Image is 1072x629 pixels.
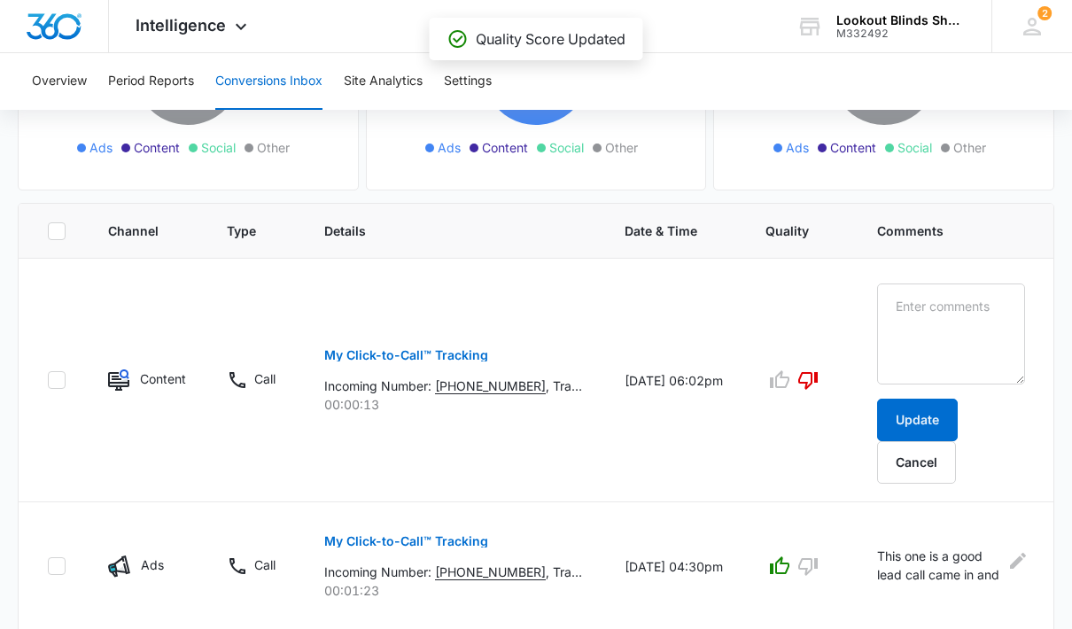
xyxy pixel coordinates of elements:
[786,138,809,157] span: Ads
[438,138,461,157] span: Ads
[108,221,159,240] span: Channel
[254,369,276,388] p: Call
[324,349,488,361] p: My Click-to-Call™ Tracking
[877,221,999,240] span: Comments
[605,138,638,157] span: Other
[549,138,584,157] span: Social
[953,138,986,157] span: Other
[136,16,226,35] span: Intelligence
[1037,6,1052,20] span: 2
[134,138,180,157] span: Content
[836,13,966,27] div: account name
[324,334,488,377] button: My Click-to-Call™ Tracking
[603,259,744,502] td: [DATE] 06:02pm
[1011,547,1025,575] button: Edit Comments
[108,53,194,110] button: Period Reports
[324,377,582,395] p: Incoming Number: , Tracking Number: , Ring To: , Caller Id: [PHONE_NUMBER], Duration: 00:00:13, T...
[227,221,256,240] span: Type
[324,535,488,547] p: My Click-to-Call™ Tracking
[836,27,966,40] div: account id
[257,138,290,157] span: Other
[324,221,556,240] span: Details
[324,395,582,414] p: 00:00:13
[830,138,876,157] span: Content
[625,221,697,240] span: Date & Time
[1037,6,1052,20] div: notifications count
[215,53,322,110] button: Conversions Inbox
[877,399,958,441] button: Update
[476,28,625,50] p: Quality Score Updated
[344,53,423,110] button: Site Analytics
[141,555,164,574] p: Ads
[877,547,1000,586] p: This one is a good lead call came in and they want what we offer
[140,369,184,388] p: Content
[201,138,236,157] span: Social
[877,441,956,484] button: Cancel
[254,555,276,574] p: Call
[324,581,582,600] p: 00:01:23
[32,53,87,110] button: Overview
[765,221,809,240] span: Quality
[444,53,492,110] button: Settings
[324,563,582,581] p: Incoming Number: , Tracking Number: , Ring To: , Caller Id: [PHONE_NUMBER], Duration: 00:01:23, T...
[324,520,488,563] button: My Click-to-Call™ Tracking
[482,138,528,157] span: Content
[89,138,113,157] span: Ads
[897,138,932,157] span: Social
